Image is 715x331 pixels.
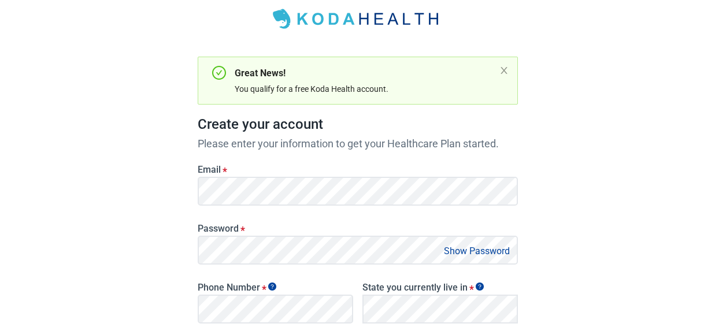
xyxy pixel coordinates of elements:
[212,66,226,80] span: check-circle
[235,83,495,95] div: You qualify for a free Koda Health account.
[499,66,509,75] button: close
[235,68,286,79] strong: Great News!
[362,282,518,293] label: State you currently live in
[198,282,353,293] label: Phone Number
[198,164,518,175] label: Email
[198,223,518,234] label: Password
[198,136,518,151] p: Please enter your information to get your Healthcare Plan started.
[440,243,513,259] button: Show Password
[268,282,276,291] span: Show tooltip
[476,282,484,291] span: Show tooltip
[265,5,450,34] img: Koda Health
[198,114,518,136] h1: Create your account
